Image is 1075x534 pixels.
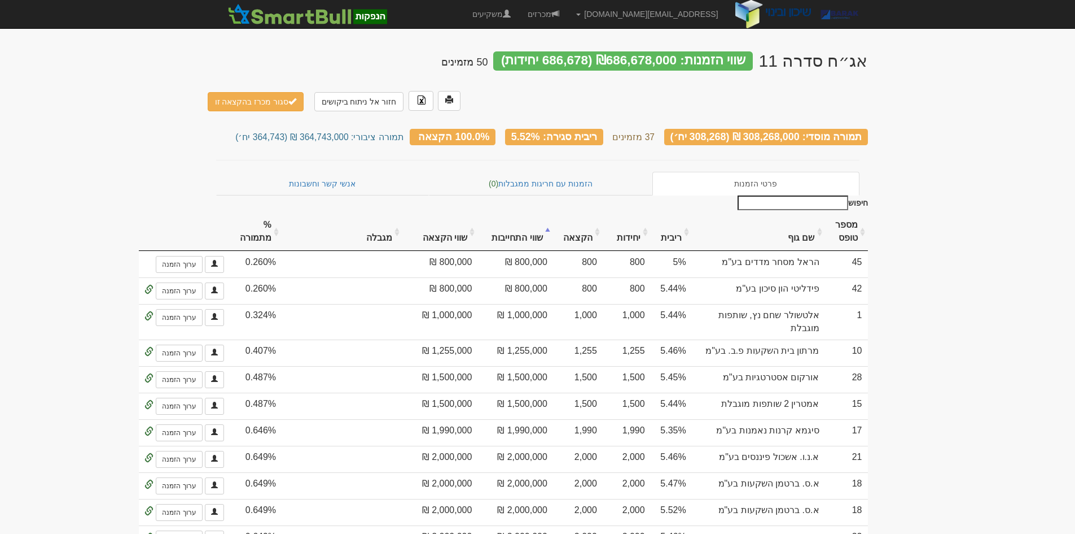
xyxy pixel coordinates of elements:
[230,366,282,393] td: 0.487%
[230,304,282,340] td: 0.324%
[230,499,282,526] td: 0.649%
[603,304,651,340] td: 1,000
[603,277,651,304] td: 800
[156,398,202,415] a: ערוך הזמנה
[230,419,282,446] td: 0.646%
[553,499,603,526] td: 2,000
[477,499,552,526] td: 2,000,000 ₪
[603,340,651,366] td: 1,255
[402,213,477,251] th: שווי הקצאה: activate to sort column ascending
[230,393,282,419] td: 0.487%
[314,92,404,111] a: חזור אל ניתוח ביקושים
[825,366,868,393] td: 28
[692,499,825,526] td: א.ס. ברטמן השקעות בע"מ
[402,251,477,277] td: 800,000 ₪
[825,213,868,251] th: מספר טופס: activate to sort column ascending
[651,419,692,446] td: 5.35%
[603,472,651,499] td: 2,000
[402,446,477,472] td: 2,000,000 ₪
[402,393,477,419] td: 1,500,000 ₪
[282,213,402,251] th: מגבלה: activate to sort column ascending
[553,213,603,251] th: הקצאה: activate to sort column ascending
[651,499,692,526] td: 5.52%
[692,366,825,393] td: אורקום אסטרטגיות בע"מ
[216,172,429,196] a: אנשי קשר וחשבונות
[692,304,825,340] td: אלטשולר שחם נץ, שותפות מוגבלת
[477,251,552,277] td: 800,000 ₪
[553,340,603,366] td: 1,255
[603,419,651,446] td: 1,990
[825,393,868,419] td: 15
[402,499,477,526] td: 2,000,000 ₪
[553,304,603,340] td: 1,000
[825,472,868,499] td: 18
[505,129,603,145] div: ריבית סגירה: 5.52%
[230,446,282,472] td: 0.649%
[692,446,825,472] td: א.נ.ו. אשכול פיננסים בע"מ
[429,172,652,196] a: הזמנות עם חריגות ממגבלות(0)
[603,213,651,251] th: יחידות: activate to sort column ascending
[477,277,552,304] td: 800,000 ₪
[825,419,868,446] td: 17
[603,393,651,419] td: 1,500
[402,472,477,499] td: 2,000,000 ₪
[156,451,202,468] a: ערוך הזמנה
[825,446,868,472] td: 21
[734,196,868,210] label: חיפוש
[441,57,488,68] h4: 50 מזמינים
[553,251,603,277] td: 800
[417,95,426,105] img: excel-file-black.png
[825,251,868,277] td: 45
[477,340,552,366] td: 1,255,000 ₪
[156,477,202,494] a: ערוך הזמנה
[493,51,753,71] div: שווי הזמנות: ₪686,678,000 (686,678 יחידות)
[477,393,552,419] td: 1,500,000 ₪
[156,345,202,362] a: ערוך הזמנה
[230,340,282,366] td: 0.407%
[477,446,552,472] td: 2,000,000 ₪
[825,277,868,304] td: 42
[603,446,651,472] td: 2,000
[692,340,825,366] td: מרתון בית השקעות פ.ב. בע"מ
[651,393,692,419] td: 5.44%
[825,499,868,526] td: 18
[692,213,825,251] th: שם גוף : activate to sort column ascending
[489,179,498,188] span: (0)
[230,277,282,304] td: 0.260%
[553,277,603,304] td: 800
[156,309,202,326] a: ערוך הזמנה
[825,304,868,340] td: 1
[402,366,477,393] td: 1,500,000 ₪
[651,340,692,366] td: 5.46%
[692,277,825,304] td: פידליטי הון סיכון בע"מ
[553,472,603,499] td: 2,000
[477,419,552,446] td: 1,990,000 ₪
[156,424,202,441] a: ערוך הזמנה
[652,172,859,196] a: פרטי הזמנות
[651,366,692,393] td: 5.45%
[651,277,692,304] td: 5.44%
[402,277,477,304] td: 800,000 ₪
[651,251,692,277] td: 5%
[230,251,282,277] td: 0.260%
[758,51,867,70] div: שיכון ובינוי בעמ - אג״ח (סדרה 11) - הנפקה לציבור
[477,366,552,393] td: 1,500,000 ₪
[553,446,603,472] td: 2,000
[603,366,651,393] td: 1,500
[477,304,552,340] td: 1,000,000 ₪
[225,3,390,25] img: SmartBull Logo
[651,472,692,499] td: 5.47%
[651,446,692,472] td: 5.46%
[825,340,868,366] td: 10
[156,504,202,521] a: ערוך הזמנה
[553,419,603,446] td: 1,990
[156,256,202,273] a: ערוך הזמנה
[651,304,692,340] td: 5.44%
[156,371,202,388] a: ערוך הזמנה
[664,129,868,145] div: תמורה מוסדי: 308,268,000 ₪ (308,268 יח׳)
[402,340,477,366] td: 1,255,000 ₪
[603,251,651,277] td: 800
[553,366,603,393] td: 1,500
[692,472,825,499] td: א.ס. ברטמן השקעות בע"מ
[477,472,552,499] td: 2,000,000 ₪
